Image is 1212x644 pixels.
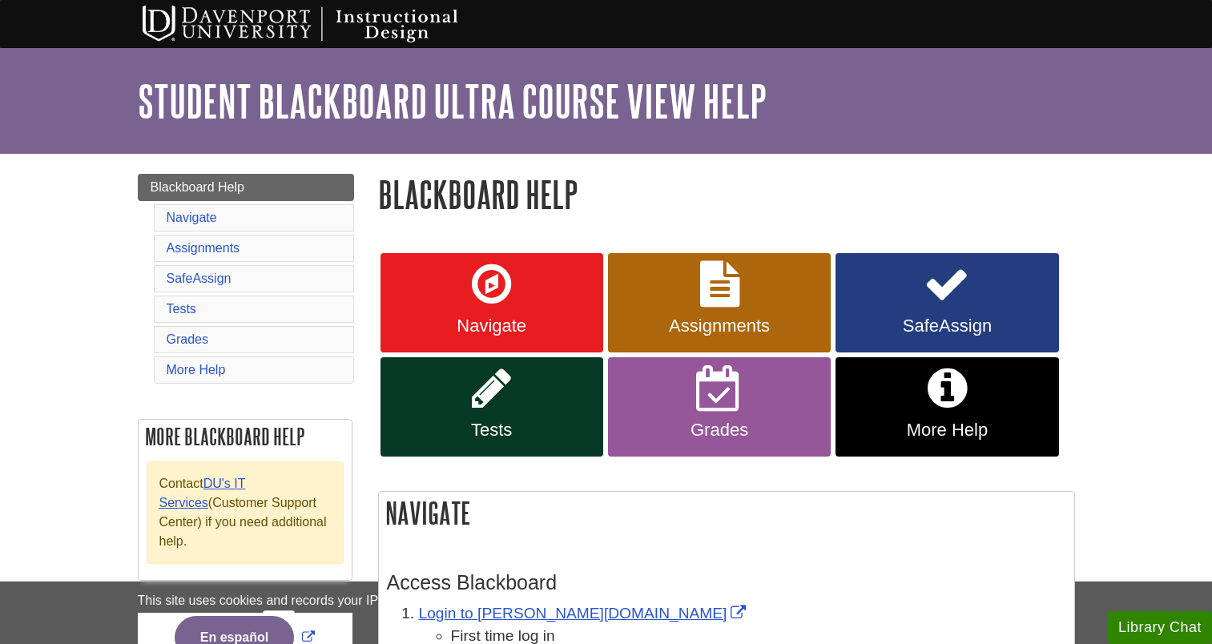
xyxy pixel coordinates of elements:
[167,211,217,224] a: Navigate
[848,316,1046,336] span: SafeAssign
[167,332,208,346] a: Grades
[836,357,1058,457] a: More Help
[608,357,831,457] a: Grades
[138,76,767,126] a: Student Blackboard Ultra Course View Help
[393,316,591,336] span: Navigate
[381,253,603,352] a: Navigate
[620,420,819,441] span: Grades
[151,180,244,194] span: Blackboard Help
[167,241,240,255] a: Assignments
[381,357,603,457] a: Tests
[379,492,1074,534] h2: Navigate
[147,461,344,564] div: Contact (Customer Support Center) if you need additional help.
[167,302,196,316] a: Tests
[130,4,514,44] img: Davenport University Instructional Design
[378,174,1075,215] h1: Blackboard Help
[167,363,226,376] a: More Help
[1108,611,1212,644] button: Library Chat
[620,316,819,336] span: Assignments
[171,630,319,644] a: Link opens in new window
[836,253,1058,352] a: SafeAssign
[608,253,831,352] a: Assignments
[393,420,591,441] span: Tests
[419,605,751,622] a: Link opens in new window
[138,174,354,201] a: Blackboard Help
[139,420,352,453] h2: More Blackboard Help
[387,571,1066,594] h3: Access Blackboard
[167,272,232,285] a: SafeAssign
[848,420,1046,441] span: More Help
